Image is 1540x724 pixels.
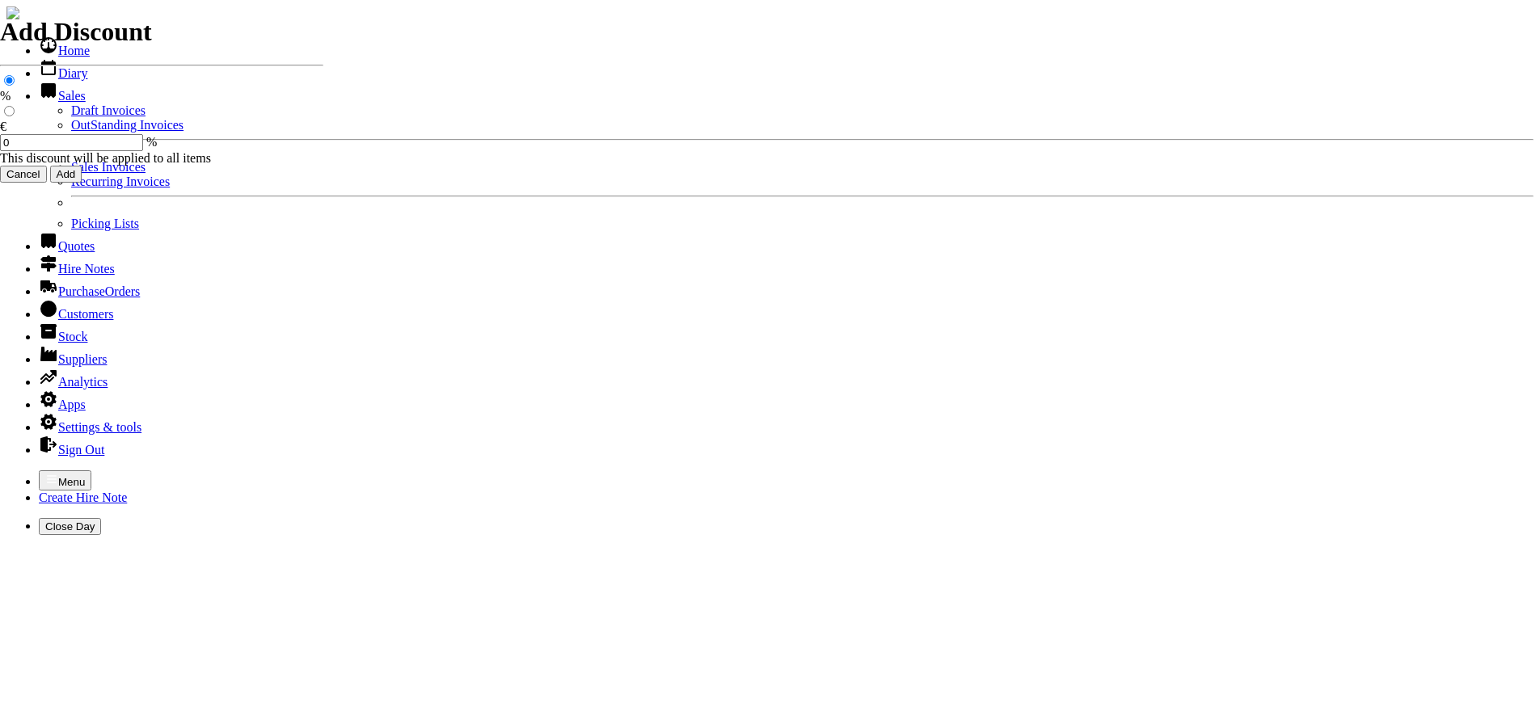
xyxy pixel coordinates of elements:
a: Apps [39,398,86,411]
a: PurchaseOrders [39,284,140,298]
a: Sign Out [39,443,104,457]
li: Hire Notes [39,254,1534,276]
a: Analytics [39,375,108,389]
input: Add [50,166,82,183]
span: % [146,135,157,149]
a: Hire Notes [39,262,115,276]
a: Quotes [39,239,95,253]
button: Close Day [39,518,101,535]
input: % [4,75,15,86]
li: Stock [39,322,1534,344]
ul: Sales [39,103,1534,231]
a: Picking Lists [71,217,139,230]
a: Settings & tools [39,420,141,434]
a: Suppliers [39,352,107,366]
input: € [4,106,15,116]
a: Create Hire Note [39,490,127,504]
a: Stock [39,330,87,343]
li: Sales [39,81,1534,231]
a: Customers [39,307,113,321]
button: Menu [39,470,91,490]
li: Suppliers [39,344,1534,367]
